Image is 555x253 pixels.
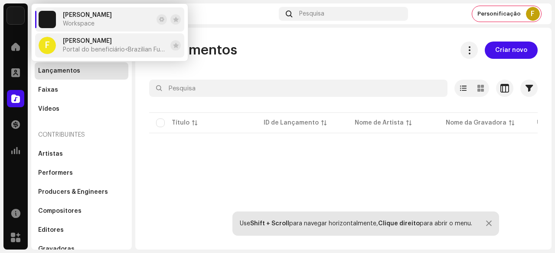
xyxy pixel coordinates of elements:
[63,20,95,27] span: Workspace
[477,10,521,17] span: Personificação
[146,10,275,17] div: Catálogo
[240,220,472,227] div: Use para navegar horizontalmente, para abrir o menu.
[63,46,167,53] span: Portal do beneficiário <Brazilian Funk>
[38,208,82,215] div: Compositores
[38,151,63,157] div: Artistas
[378,221,420,227] strong: Clique direito
[35,221,128,239] re-m-nav-item: Editores
[38,170,73,176] div: Performers
[299,10,324,17] span: Pesquisa
[38,246,75,253] div: Gravadoras
[149,42,237,59] span: Lançamentos
[38,86,58,93] div: Faixas
[35,62,128,80] re-m-nav-item: Lançamentos
[35,202,128,220] re-m-nav-item: Compositores
[35,183,128,201] re-m-nav-item: Producers & Engineers
[35,164,128,182] re-m-nav-item: Performers
[38,227,64,234] div: Editores
[149,80,447,97] input: Pesquisa
[39,37,56,54] div: F
[63,38,112,45] span: FP Delas
[495,42,527,59] span: Criar novo
[38,106,59,112] div: Vídeos
[485,42,538,59] button: Criar novo
[125,47,170,53] span: <Brazilian Funk>
[38,67,80,74] div: Lançamentos
[35,125,128,145] re-a-nav-header: Contribuintes
[63,12,112,19] span: FP Delas
[38,189,108,195] div: Producers & Engineers
[35,100,128,118] re-m-nav-item: Vídeos
[7,7,24,24] img: 71bf27a5-dd94-4d93-852c-61362381b7db
[526,7,540,21] div: F
[39,11,56,28] img: 71bf27a5-dd94-4d93-852c-61362381b7db
[250,221,289,227] strong: Shift + Scroll
[35,145,128,163] re-m-nav-item: Artistas
[35,81,128,99] re-m-nav-item: Faixas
